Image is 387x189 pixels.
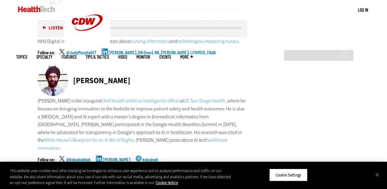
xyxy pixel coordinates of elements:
[180,55,193,59] span: More
[86,55,109,59] a: Tips & Tactics
[61,55,76,59] a: Features
[36,55,52,59] span: Specialty
[159,55,171,59] a: Events
[73,77,130,84] div: [PERSON_NAME]
[44,137,134,143] a: White House’s Blueprint for an AI Bill of Rights
[38,65,68,96] img: Dr. Karandeep Singh
[16,55,27,59] span: Topics
[10,168,232,186] div: This website uses cookies and other tracking technologies to enhance user experience and to analy...
[143,157,158,172] a: kdpsingh
[66,157,91,172] a: @kdpsinghlab
[269,168,307,181] button: Cookie Settings
[136,55,150,59] a: MonITor
[184,98,225,104] a: UC San Diego Health
[102,98,180,104] a: chief health artificial intelligence officer
[156,180,178,185] a: More information about your privacy
[103,157,130,172] a: [PERSON_NAME]
[358,7,368,13] div: User menu
[370,168,384,181] button: Close
[358,7,368,13] a: Log in
[64,40,110,47] a: CDW
[18,6,55,12] img: Home
[118,55,127,59] a: Video
[38,97,247,152] p: [PERSON_NAME] is the inaugural at , where he focuses on bringing innovation to the bedside to imp...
